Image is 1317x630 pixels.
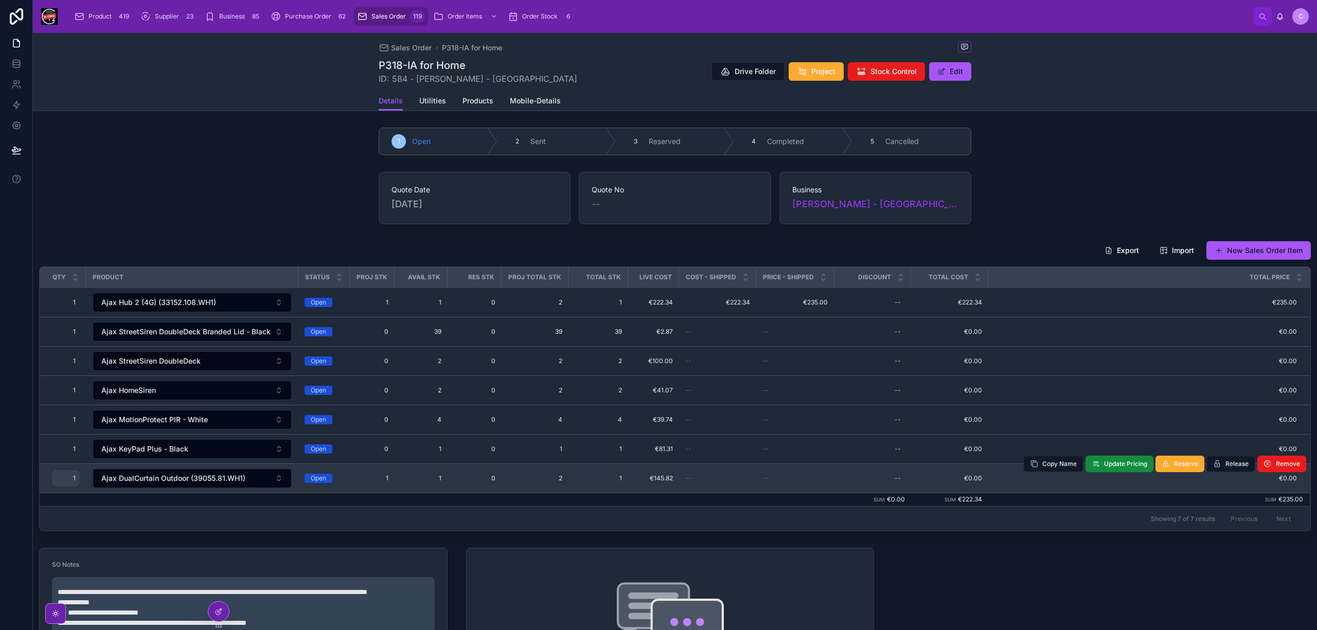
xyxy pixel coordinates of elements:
[71,7,135,26] a: Product419
[530,136,546,147] span: Sent
[92,439,292,459] a: Select Button
[989,445,1297,453] span: €0.00
[575,328,622,336] span: 39
[917,445,982,453] span: €0.00
[586,273,621,281] span: Total Stk
[895,386,901,394] div: --
[430,7,503,26] a: Order Items
[929,273,968,281] span: Total Cost
[401,416,441,424] span: 4
[515,137,519,146] span: 2
[634,416,673,424] a: €39.74
[508,298,562,307] span: 2
[454,474,495,482] span: 0
[762,445,828,453] a: --
[685,416,750,424] a: --
[895,445,901,453] div: --
[735,66,776,77] span: Drive Folder
[634,298,673,307] a: €222.34
[685,416,691,424] span: --
[917,474,982,482] a: €0.00
[52,323,80,340] a: 1
[917,298,982,307] a: €222.34
[93,322,292,341] button: Select Button
[685,474,691,482] span: --
[762,298,828,307] a: €235.00
[101,473,245,483] span: Ajax DualCurtain Outdoor (39055.81.WH1)
[840,441,905,457] a: --
[155,12,179,21] span: Supplier
[510,96,561,106] span: Mobile-Details
[840,411,905,428] a: --
[686,273,736,281] span: Cost - Shipped
[762,416,828,424] a: --
[792,197,958,211] a: [PERSON_NAME] - [GEOGRAPHIC_DATA]
[508,416,562,424] a: 4
[634,386,673,394] span: €41.07
[52,382,80,399] a: 1
[66,5,1253,28] div: scrollable content
[356,416,388,424] a: 0
[762,328,828,336] a: --
[1225,460,1249,468] span: Release
[311,327,326,336] div: Open
[989,357,1297,365] a: €0.00
[685,357,750,365] a: --
[508,386,562,394] span: 2
[895,328,901,336] div: --
[379,58,577,73] h1: P318-IA for Home
[762,357,828,365] a: --
[379,92,403,111] a: Details
[763,273,814,281] span: Price - Shipped
[917,416,982,424] a: €0.00
[510,92,561,112] a: Mobile-Details
[398,137,400,146] span: 1
[379,43,432,53] a: Sales Order
[356,298,388,307] a: 1
[989,474,1297,482] a: €0.00
[305,444,344,454] a: Open
[840,323,905,340] a: --
[92,321,292,342] a: Select Button
[419,92,446,112] a: Utilities
[575,474,622,482] a: 1
[401,328,441,336] span: 39
[1042,460,1077,468] span: Copy Name
[305,415,344,424] a: Open
[454,416,495,424] a: 0
[311,298,326,307] div: Open
[335,10,349,23] div: 62
[52,294,80,311] a: 1
[401,474,441,482] a: 1
[685,445,750,453] a: --
[1085,456,1153,472] button: Update Pricing
[522,12,558,21] span: Order Stock
[56,328,76,336] span: 1
[792,185,958,195] span: Business
[311,474,326,483] div: Open
[56,298,76,307] span: 1
[56,416,76,424] span: 1
[989,328,1297,336] a: €0.00
[379,73,577,85] span: ID: 584 - [PERSON_NAME] - [GEOGRAPHIC_DATA]
[311,415,326,424] div: Open
[508,445,562,453] a: 1
[917,386,982,394] a: €0.00
[268,7,352,26] a: Purchase Order62
[305,298,344,307] a: Open
[379,96,403,106] span: Details
[840,382,905,399] a: --
[448,12,482,21] span: Order Items
[989,386,1297,394] a: €0.00
[1257,456,1306,472] button: Remove
[92,292,292,313] a: Select Button
[454,298,495,307] a: 0
[52,411,80,428] a: 1
[137,7,200,26] a: Supplier23
[93,351,292,371] button: Select Button
[356,386,388,394] span: 0
[634,474,673,482] a: €145.82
